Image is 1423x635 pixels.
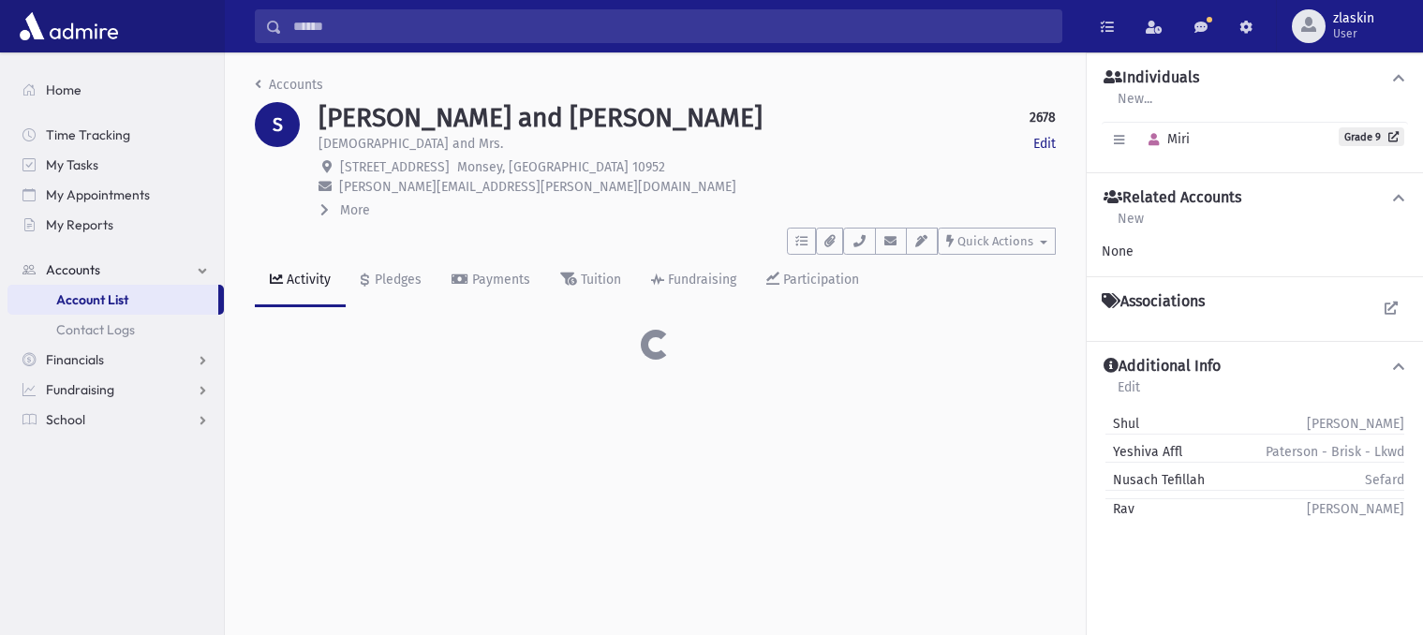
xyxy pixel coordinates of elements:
[46,261,100,278] span: Accounts
[371,272,422,288] div: Pledges
[1117,88,1153,122] a: New...
[283,272,331,288] div: Activity
[1365,470,1404,490] span: Sefard
[7,285,218,315] a: Account List
[1105,470,1205,490] span: Nusach Tefillah
[1307,414,1404,434] span: [PERSON_NAME]
[1333,11,1374,26] span: zlaskin
[1266,442,1404,462] span: Paterson - Brisk - Lkwd
[545,255,636,307] a: Tuition
[1104,68,1199,88] h4: Individuals
[1104,357,1221,377] h4: Additional Info
[56,291,128,308] span: Account List
[282,9,1061,43] input: Search
[468,272,530,288] div: Payments
[56,321,135,338] span: Contact Logs
[46,351,104,368] span: Financials
[46,216,113,233] span: My Reports
[1117,208,1145,242] a: New
[46,81,82,98] span: Home
[46,126,130,143] span: Time Tracking
[346,255,437,307] a: Pledges
[15,7,123,45] img: AdmirePro
[7,255,224,285] a: Accounts
[1033,134,1056,154] a: Edit
[1105,499,1134,519] span: Rav
[255,77,323,93] a: Accounts
[319,200,372,220] button: More
[577,272,621,288] div: Tuition
[7,75,224,105] a: Home
[46,381,114,398] span: Fundraising
[437,255,545,307] a: Payments
[636,255,751,307] a: Fundraising
[340,202,370,218] span: More
[664,272,736,288] div: Fundraising
[1333,26,1374,41] span: User
[1105,414,1139,434] span: Shul
[1102,242,1408,261] div: None
[1117,377,1141,410] a: Edit
[1339,127,1404,146] a: Grade 9
[7,375,224,405] a: Fundraising
[255,75,323,102] nav: breadcrumb
[319,102,763,134] h1: [PERSON_NAME] and [PERSON_NAME]
[7,315,224,345] a: Contact Logs
[1105,442,1182,462] span: Yeshiva Affl
[7,120,224,150] a: Time Tracking
[339,179,736,195] span: [PERSON_NAME][EMAIL_ADDRESS][PERSON_NAME][DOMAIN_NAME]
[46,156,98,173] span: My Tasks
[1140,131,1190,147] span: Miri
[1102,68,1408,88] button: Individuals
[255,102,300,147] div: S
[7,180,224,210] a: My Appointments
[779,272,859,288] div: Participation
[457,159,665,175] span: Monsey, [GEOGRAPHIC_DATA] 10952
[46,411,85,428] span: School
[7,150,224,180] a: My Tasks
[1307,499,1404,519] span: [PERSON_NAME]
[751,255,874,307] a: Participation
[1030,108,1056,127] strong: 2678
[1104,188,1241,208] h4: Related Accounts
[1102,188,1408,208] button: Related Accounts
[7,345,224,375] a: Financials
[319,134,503,154] p: [DEMOGRAPHIC_DATA] and Mrs.
[340,159,450,175] span: [STREET_ADDRESS]
[1102,292,1205,311] h4: Associations
[7,210,224,240] a: My Reports
[1102,357,1408,377] button: Additional Info
[938,228,1056,255] button: Quick Actions
[46,186,150,203] span: My Appointments
[7,405,224,435] a: School
[255,255,346,307] a: Activity
[957,234,1033,248] span: Quick Actions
